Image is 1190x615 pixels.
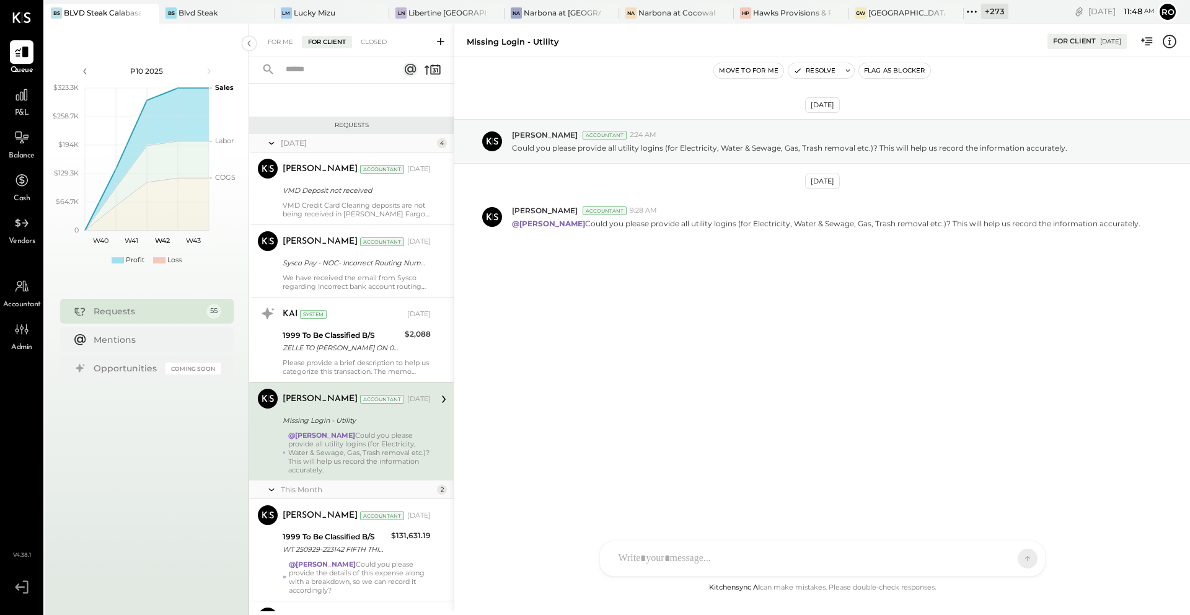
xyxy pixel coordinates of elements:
span: Vendors [9,236,35,247]
a: Accountant [1,275,43,311]
div: [DATE] [407,164,431,174]
div: Requests [94,305,200,317]
span: [PERSON_NAME] [512,205,578,216]
button: Move to for me [714,63,783,78]
div: [DATE] [407,511,431,521]
span: Admin [11,342,32,353]
p: Could you please provide all utility logins (for Electricity, Water & Sewage, Gas, Trash removal ... [512,218,1140,229]
span: P&L [15,108,29,119]
span: 9:28 AM [630,206,657,216]
div: This Month [281,484,434,495]
div: Coming Soon [165,363,221,374]
div: Libertine [GEOGRAPHIC_DATA] [408,7,485,18]
div: [PERSON_NAME] [283,163,358,175]
text: W41 [125,236,138,245]
div: [PERSON_NAME] [283,393,358,405]
div: 2 [437,485,447,495]
div: BS [165,7,177,19]
div: Hawks Provisions & Public House [753,7,830,18]
text: W42 [155,236,170,245]
div: Opportunities [94,362,159,374]
span: # [309,216,317,229]
div: System [300,310,327,319]
span: Cash [14,193,30,205]
div: + 273 [981,4,1008,19]
div: Mentions [94,334,215,346]
div: ZELLE TO [PERSON_NAME] ON 08/16 REF #RP0Z5WMZZX [283,342,401,354]
button: Ro [1158,2,1178,22]
strong: @[PERSON_NAME] [512,219,585,228]
div: GW [855,7,866,19]
div: Blvd Steak [178,7,218,18]
div: [DATE] [281,138,434,148]
div: [PERSON_NAME] [283,236,358,248]
div: Missing Login - Utility [467,36,559,48]
span: Accountant [3,299,41,311]
text: $323.3K [53,83,79,92]
div: 4 [437,138,447,148]
text: W40 [92,236,108,245]
div: Accountant [583,131,627,139]
div: Accountant [360,165,404,174]
strong: @[PERSON_NAME] [288,431,355,440]
text: $258.7K [53,112,79,120]
div: [DATE] [805,174,840,189]
div: Could you please provide the details of this expense along with a breakdown, so we can record it ... [289,560,431,595]
div: HP [740,7,751,19]
text: $194K [58,140,79,149]
div: [GEOGRAPHIC_DATA] [868,7,945,18]
div: Accountant [583,206,627,215]
div: LM [281,7,292,19]
div: For Client [1053,37,1096,46]
div: BS [51,7,62,19]
div: [DATE] [407,237,431,247]
div: VMD Credit Card Clearing deposits are not being received in [PERSON_NAME] Fargo account 3123.They... [283,201,431,218]
div: We have received the email from Sysco regarding Incorrect bank account routing number. Could plea... [283,273,431,291]
p: Could you please provide all utility logins (for Electricity, Water & Sewage, Gas, Trash removal ... [512,143,1067,153]
text: COGS [215,173,236,182]
div: Missing Login - Utility [283,414,427,427]
span: Queue [11,65,33,76]
div: Accountant [360,511,404,520]
div: Profit [126,255,144,265]
div: Closed [355,36,393,48]
div: BLVD Steak Calabasas [64,7,141,18]
div: VMD Deposit not received [283,184,427,197]
span: [PERSON_NAME] [512,130,578,140]
text: Sales [215,83,234,92]
text: 0 [74,226,79,234]
div: 1999 To Be Classified B/S [283,531,387,543]
div: [DATE] [407,309,431,319]
div: 55 [206,304,221,319]
div: WT 250929-223142 FIFTH THIRD BANK, N /BNF=THE COMMONS AT CALABASAS LLC SRF# XXXXXXXXXXXX7502 TRN#... [283,543,387,555]
text: $64.7K [56,197,79,206]
text: W43 [186,236,201,245]
a: Queue [1,40,43,76]
span: 2:24 AM [630,130,656,140]
div: Na [625,7,637,19]
a: Vendors [1,211,43,247]
text: Labor [215,136,234,145]
div: For Me [262,36,299,48]
div: Accountant [360,237,404,246]
a: P&L [1,83,43,119]
div: Please provide a brief description to help us categorize this transaction. The memo might be help... [283,358,431,376]
div: Na [511,7,522,19]
div: copy link [1073,5,1085,18]
div: KAI [283,308,297,321]
div: Accountant [360,395,404,404]
a: Admin [1,317,43,353]
div: Could you please provide all utility logins (for Electricity, Water & Sewage, Gas, Trash removal ... [288,431,431,474]
div: [DATE] [407,394,431,404]
div: [PERSON_NAME] [283,510,358,522]
div: [DATE] [805,97,840,113]
strong: @[PERSON_NAME] [289,560,356,569]
div: [DATE] [1100,37,1121,46]
div: For Client [302,36,352,48]
div: Sysco Pay - NOC- Incorrect Routing Number [283,257,427,269]
div: P10 2025 [94,66,200,76]
div: Requests [255,121,447,130]
span: Balance [9,151,35,162]
div: [DATE] [1088,6,1155,17]
div: LN [395,7,407,19]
